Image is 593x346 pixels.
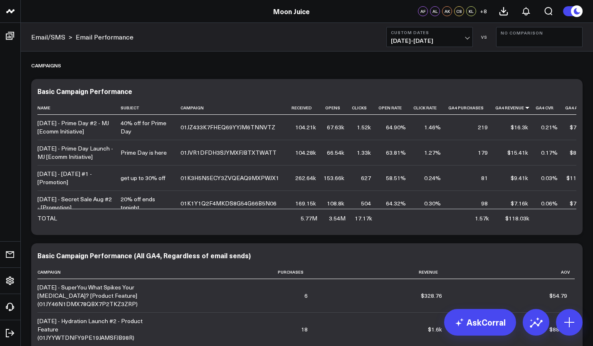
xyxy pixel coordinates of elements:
div: 01JVR1DFDH3SJYMXFJBTXTWATT [180,148,277,157]
div: get up to 30% off [121,174,166,182]
div: 64.90% [386,123,406,131]
div: 98 [481,199,488,208]
th: Opens [324,101,352,115]
span: [DATE] - [DATE] [391,37,468,44]
div: 5.77M [301,214,317,222]
div: 81 [481,174,488,182]
div: 01K1Y1Q2F4MKDS8G54G66B5N06 [180,199,277,208]
div: [DATE] - Secret Sale Aug #2 - [Promotion] [37,195,113,212]
b: Custom Dates [391,30,468,35]
div: 1.52k [357,123,371,131]
div: 1.46% [424,123,441,131]
b: No Comparison [501,30,578,35]
div: [DATE] - Prime Day #2 - MJ [Ecomm Initiative] [37,119,113,136]
div: 01K3H5N5ECY3ZVQEAQ9MXPWJX1 [180,174,279,182]
a: Moon Juice [273,7,310,16]
div: 0.24% [424,174,441,182]
div: $73.09 [570,199,588,208]
div: $116.17 [566,174,588,182]
div: $74.42 [570,123,588,131]
div: AK [442,6,452,16]
div: 219 [478,123,488,131]
div: 40% off for Prime Day [121,119,173,136]
div: 108.8k [327,199,344,208]
span: + 8 [480,8,487,14]
div: TOTAL [37,214,57,222]
th: Campaign [37,265,152,279]
div: $54.79 [549,292,567,300]
div: CS [454,6,464,16]
div: 6 [304,292,308,300]
div: 18 [301,325,308,334]
div: 0.30% [424,199,441,208]
div: $16.3k [511,123,528,131]
div: 58.51% [386,174,406,182]
button: No Comparison [496,27,583,47]
div: 104.21k [295,123,316,131]
div: 1.27% [424,148,441,157]
div: 1.33k [357,148,371,157]
div: 20% off ends tonight [121,195,173,212]
div: $86.07 [570,148,588,157]
div: 169.15k [295,199,316,208]
th: Ga4 Revenue [495,101,536,115]
th: Name [37,101,121,115]
div: 63.81% [386,148,406,157]
div: Basic Campaign Performance [37,86,132,96]
div: > [31,32,72,42]
button: Custom Dates[DATE]-[DATE] [386,27,473,47]
th: Received [292,101,324,115]
th: Open Rate [378,101,413,115]
th: Clicks [352,101,378,115]
div: Basic Campaign Performance (All GA4, Regardless of email sends) [37,251,251,260]
th: Campaign [180,101,292,115]
div: $15.41k [507,148,528,157]
div: 0.03% [541,174,558,182]
div: 627 [361,174,371,182]
div: 67.63k [327,123,344,131]
div: $1.6k [428,325,442,334]
th: Revenue [315,265,450,279]
div: VS [477,35,492,40]
div: $7.16k [511,199,528,208]
div: 104.28k [295,148,316,157]
div: [DATE] - [DATE] #1 - [Promotion] [37,170,113,186]
a: Email/SMS [31,32,65,42]
div: 66.54k [327,148,344,157]
div: $328.76 [421,292,442,300]
div: 179 [478,148,488,157]
div: 504 [361,199,371,208]
div: 0.21% [541,123,558,131]
a: Email Performance [76,32,133,42]
div: Prime Day is here [121,148,167,157]
th: Ga4 Cvr [536,101,565,115]
button: +8 [478,6,488,16]
div: $118.03k [505,214,529,222]
div: 0.17% [541,148,558,157]
th: Subject [121,101,180,115]
div: 1.57k [475,214,489,222]
a: AskCorral [444,309,516,336]
div: 153.66k [324,174,344,182]
div: KL [466,6,476,16]
div: Campaigns [31,56,61,75]
div: [DATE] - SuperYou What Spikes Your [MEDICAL_DATA]? [Product Feature] (01JY46N1DMX78QBX7P2TKZ3ZRP) [37,283,144,308]
div: AL [430,6,440,16]
div: 3.54M [329,214,346,222]
div: 0.06% [541,199,558,208]
th: Aov [450,265,575,279]
div: 64.32% [386,199,406,208]
th: Purchases [152,265,315,279]
div: $9.41k [511,174,528,182]
th: Ga4 Purchases [448,101,495,115]
div: 01JZ433K7FHEQ69YYJM6TNNVTZ [180,123,275,131]
div: 262.64k [295,174,316,182]
div: AF [418,6,428,16]
div: 17.17k [355,214,372,222]
th: Click Rate [413,101,448,115]
div: [DATE] - Hydration Launch #2 - Product Feature (01JYYWTDNFY9PE19JAMSFJB98R) [37,317,144,342]
div: [DATE] - Prime Day Launch - MJ [Ecomm Initiative] [37,144,113,161]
